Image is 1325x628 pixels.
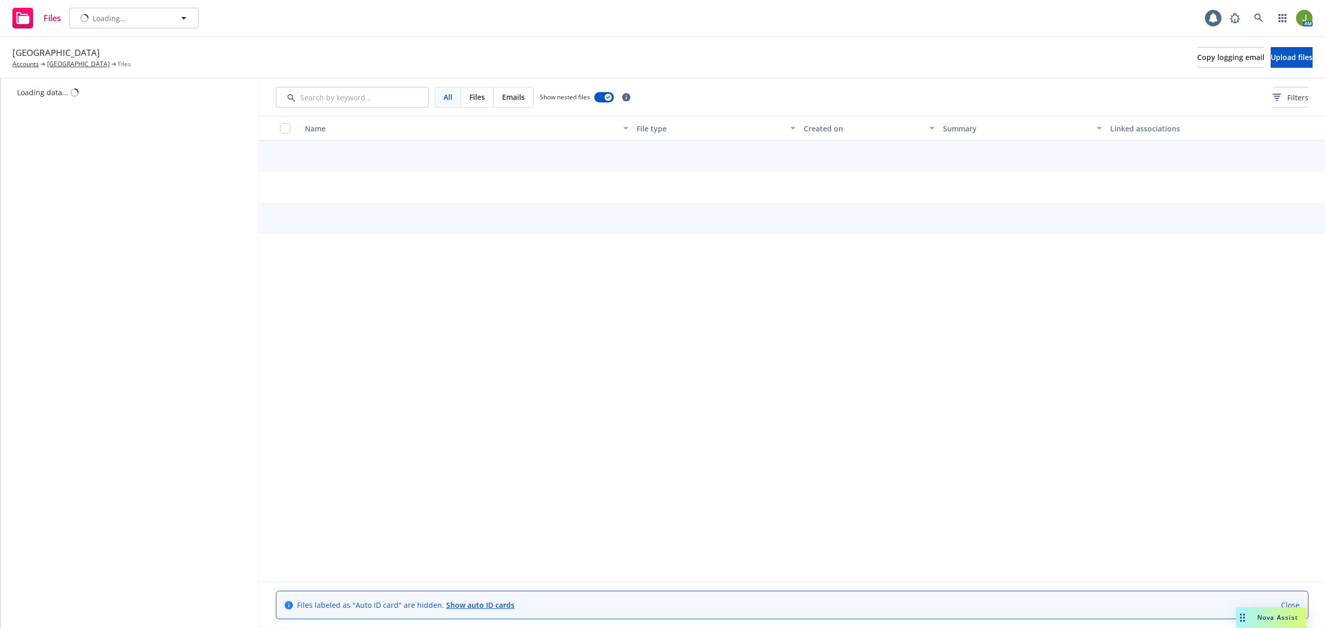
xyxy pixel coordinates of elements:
[297,600,514,610] span: Files labeled as "Auto ID card" are hidden.
[1236,607,1249,628] div: Drag to move
[1225,8,1245,28] a: Report a Bug
[1197,47,1264,68] button: Copy logging email
[1281,600,1300,610] a: Close
[502,92,525,102] span: Emails
[800,116,939,141] button: Created on
[939,116,1106,141] button: Summary
[93,13,126,24] span: Loading...
[632,116,800,141] button: File type
[301,116,632,141] button: Name
[1271,52,1313,62] span: Upload files
[1272,8,1293,28] a: Switch app
[1248,8,1269,28] a: Search
[17,87,68,98] div: Loading data...
[276,87,429,108] input: Search by keyword...
[69,8,199,28] button: Loading...
[540,93,590,101] span: Show nested files
[637,123,784,134] div: File type
[943,123,1091,134] div: Summary
[1273,92,1308,103] span: Filters
[1296,10,1313,26] img: photo
[118,59,131,69] span: Files
[12,46,100,59] span: [GEOGRAPHIC_DATA]
[1273,87,1308,108] button: Filters
[444,92,452,102] span: All
[804,123,923,134] div: Created on
[43,14,61,22] span: Files
[1197,52,1264,62] span: Copy logging email
[469,92,485,102] span: Files
[8,4,65,33] a: Files
[1110,123,1269,134] div: Linked associations
[1257,613,1298,622] span: Nova Assist
[280,123,290,133] input: Select all
[1106,116,1273,141] button: Linked associations
[446,600,514,610] a: Show auto ID cards
[1271,47,1313,68] button: Upload files
[1236,607,1306,628] button: Nova Assist
[12,59,39,69] a: Accounts
[305,123,617,134] div: Name
[47,59,110,69] a: [GEOGRAPHIC_DATA]
[1287,92,1308,103] span: Filters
